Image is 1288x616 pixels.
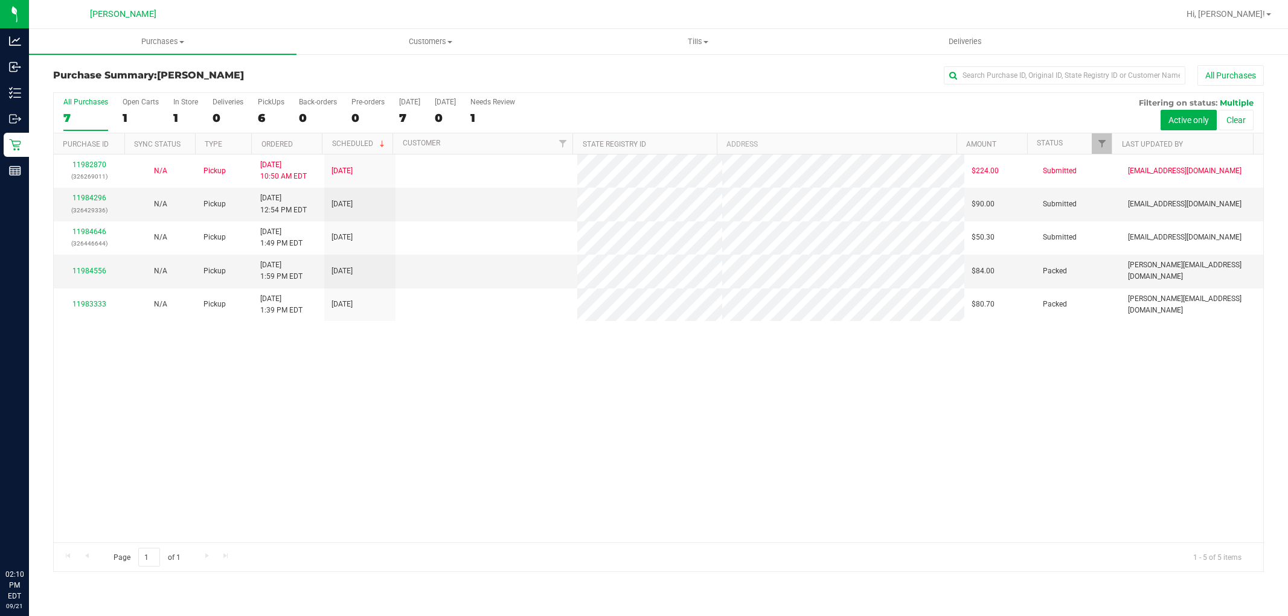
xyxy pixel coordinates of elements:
span: [DATE] [332,198,353,210]
button: N/A [154,232,167,243]
span: Packed [1043,299,1067,310]
a: Sync Status [134,140,181,148]
a: Customer [403,139,440,147]
a: Type [205,140,222,148]
span: [DATE] [332,165,353,177]
div: 7 [63,111,108,125]
span: Not Applicable [154,167,167,175]
input: 1 [138,548,160,567]
div: [DATE] [399,98,420,106]
p: 09/21 [5,602,24,611]
div: PickUps [258,98,284,106]
inline-svg: Outbound [9,113,21,125]
button: N/A [154,299,167,310]
span: Purchases [29,36,296,47]
div: 1 [123,111,159,125]
p: (326429336) [61,205,118,216]
a: Customers [296,29,564,54]
span: Customers [297,36,563,47]
span: Multiple [1220,98,1254,107]
span: [DATE] [332,232,353,243]
div: Open Carts [123,98,159,106]
div: 1 [470,111,515,125]
span: Not Applicable [154,200,167,208]
span: Page of 1 [103,548,190,567]
div: Back-orders [299,98,337,106]
div: 0 [351,111,385,125]
div: Needs Review [470,98,515,106]
a: 11984646 [72,227,106,236]
a: Purchase ID [63,140,109,148]
div: In Store [173,98,198,106]
inline-svg: Inventory [9,87,21,99]
a: 11984296 [72,194,106,202]
span: Pickup [203,299,226,310]
a: Status [1037,139,1063,147]
div: Deliveries [213,98,243,106]
div: 0 [299,111,337,125]
button: Clear [1219,110,1254,130]
span: Deliveries [932,36,998,47]
a: Ordered [261,140,293,148]
span: Not Applicable [154,233,167,241]
a: Filter [1092,133,1112,154]
span: Pickup [203,232,226,243]
span: Filtering on status: [1139,98,1217,107]
span: Not Applicable [154,267,167,275]
div: 0 [213,111,243,125]
button: N/A [154,165,167,177]
span: $84.00 [972,265,995,277]
inline-svg: Reports [9,165,21,177]
span: [EMAIL_ADDRESS][DOMAIN_NAME] [1128,232,1242,243]
input: Search Purchase ID, Original ID, State Registry ID or Customer Name... [944,66,1185,84]
span: [DATE] 1:39 PM EDT [260,293,303,316]
inline-svg: Retail [9,139,21,151]
span: Hi, [PERSON_NAME]! [1187,9,1265,19]
div: [DATE] [435,98,456,106]
span: $224.00 [972,165,999,177]
p: (326269011) [61,171,118,182]
span: Submitted [1043,165,1077,177]
span: Pickup [203,198,226,210]
a: 11982870 [72,160,106,169]
h3: Purchase Summary: [53,70,457,81]
th: Address [717,133,956,154]
button: All Purchases [1197,65,1264,86]
div: Pre-orders [351,98,385,106]
button: N/A [154,265,167,277]
button: N/A [154,198,167,210]
span: [PERSON_NAME][EMAIL_ADDRESS][DOMAIN_NAME] [1128,293,1256,316]
span: [DATE] 10:50 AM EDT [260,159,307,182]
span: 1 - 5 of 5 items [1184,548,1251,566]
span: [EMAIL_ADDRESS][DOMAIN_NAME] [1128,198,1242,210]
a: Deliveries [831,29,1099,54]
span: [DATE] 1:49 PM EDT [260,226,303,249]
a: Purchases [29,29,296,54]
button: Active only [1161,110,1217,130]
span: [PERSON_NAME][EMAIL_ADDRESS][DOMAIN_NAME] [1128,259,1256,282]
span: Pickup [203,165,226,177]
iframe: Resource center [12,519,48,556]
span: Submitted [1043,198,1077,210]
a: Scheduled [332,139,387,148]
a: 11983333 [72,300,106,308]
span: [DATE] 12:54 PM EDT [260,192,307,215]
div: All Purchases [63,98,108,106]
a: Amount [966,140,996,148]
span: Packed [1043,265,1067,277]
span: Tills [565,36,831,47]
span: [PERSON_NAME] [90,9,156,19]
inline-svg: Analytics [9,35,21,47]
div: 7 [399,111,420,125]
span: $80.70 [972,299,995,310]
a: Tills [564,29,831,54]
span: $50.30 [972,232,995,243]
span: [DATE] [332,265,353,277]
span: $90.00 [972,198,995,210]
span: [DATE] 1:59 PM EDT [260,259,303,282]
div: 1 [173,111,198,125]
span: [PERSON_NAME] [157,69,244,81]
div: 6 [258,111,284,125]
p: 02:10 PM EDT [5,569,24,602]
span: Submitted [1043,232,1077,243]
